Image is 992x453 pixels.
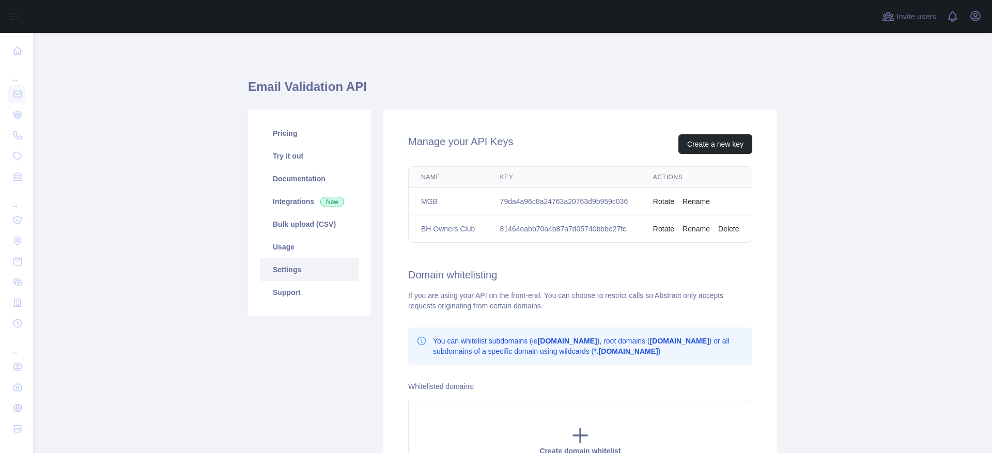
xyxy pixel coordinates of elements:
[260,213,359,236] a: Bulk upload (CSV)
[260,167,359,190] a: Documentation
[594,347,658,355] b: *.[DOMAIN_NAME]
[409,215,488,243] td: BH Owners Club
[320,197,344,207] span: New
[8,188,25,209] div: ...
[260,281,359,304] a: Support
[408,134,513,154] h2: Manage your API Keys
[408,268,752,282] h2: Domain whitelisting
[488,188,641,215] td: 79da4a96c8a24763a20763d9b959c036
[538,337,597,345] b: [DOMAIN_NAME]
[260,145,359,167] a: Try it out
[260,236,359,258] a: Usage
[409,167,488,188] th: Name
[683,196,710,207] button: Rename
[248,79,777,103] h1: Email Validation API
[488,167,641,188] th: Key
[8,335,25,355] div: ...
[260,190,359,213] a: Integrations New
[650,337,709,345] b: [DOMAIN_NAME]
[488,215,641,243] td: 81464eabb70a4b87a7d05740bbbe27fc
[718,224,739,234] button: Delete
[653,196,674,207] button: Rotate
[678,134,752,154] button: Create a new key
[260,258,359,281] a: Settings
[8,62,25,83] div: ...
[408,382,475,390] label: Whitelisted domains:
[896,11,936,23] span: Invite users
[641,167,752,188] th: Actions
[880,8,938,25] button: Invite users
[653,224,674,234] button: Rotate
[683,224,710,234] button: Rename
[260,122,359,145] a: Pricing
[433,336,744,356] p: You can whitelist subdomains (ie ), root domains ( ) or all subdomains of a specific domain using...
[409,188,488,215] td: MGB
[408,290,752,311] div: If you are using your API on the front-end. You can choose to restrict calls so Abstract only acc...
